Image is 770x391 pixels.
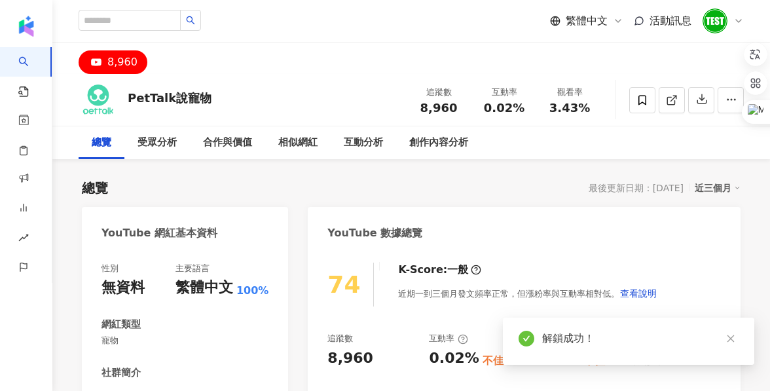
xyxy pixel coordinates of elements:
[16,16,37,37] img: logo icon
[186,16,195,25] span: search
[175,263,210,274] div: 主要語言
[278,135,318,151] div: 相似網紅
[101,335,268,346] span: 寵物
[18,47,45,98] a: search
[79,81,118,120] img: KOL Avatar
[327,348,373,369] div: 8,960
[398,263,481,277] div: K-Score :
[429,348,479,369] div: 0.02%
[519,331,534,346] span: check-circle
[619,280,657,307] button: 查看說明
[420,101,458,115] span: 8,960
[447,263,468,277] div: 一般
[101,278,145,298] div: 無資料
[18,225,29,254] span: rise
[542,331,739,346] div: 解鎖成功！
[650,14,691,27] span: 活動訊息
[79,50,147,74] button: 8,960
[107,53,137,71] div: 8,960
[327,271,360,298] div: 74
[703,9,727,33] img: unnamed.png
[589,183,684,193] div: 最後更新日期：[DATE]
[409,135,468,151] div: 創作內容分析
[483,354,504,368] div: 不佳
[101,226,217,240] div: YouTube 網紅基本資料
[549,102,590,115] span: 3.43%
[175,278,233,298] div: 繁體中文
[203,135,252,151] div: 合作與價值
[344,135,383,151] div: 互動分析
[82,179,108,197] div: 總覽
[128,90,211,106] div: PetTalk說寵物
[327,333,353,344] div: 追蹤數
[414,86,464,99] div: 追蹤數
[479,86,529,99] div: 互動率
[620,288,657,299] span: 查看說明
[566,14,608,28] span: 繁體中文
[484,102,524,115] span: 0.02%
[236,284,268,298] span: 100%
[101,263,119,274] div: 性別
[327,226,422,240] div: YouTube 數據總覽
[726,334,735,343] span: close
[101,366,141,380] div: 社群簡介
[101,318,141,331] div: 網紅類型
[695,179,741,196] div: 近三個月
[545,86,595,99] div: 觀看率
[92,135,111,151] div: 總覽
[429,333,467,344] div: 互動率
[137,135,177,151] div: 受眾分析
[398,280,657,307] div: 近期一到三個月發文頻率正常，但漲粉率與互動率相對低。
